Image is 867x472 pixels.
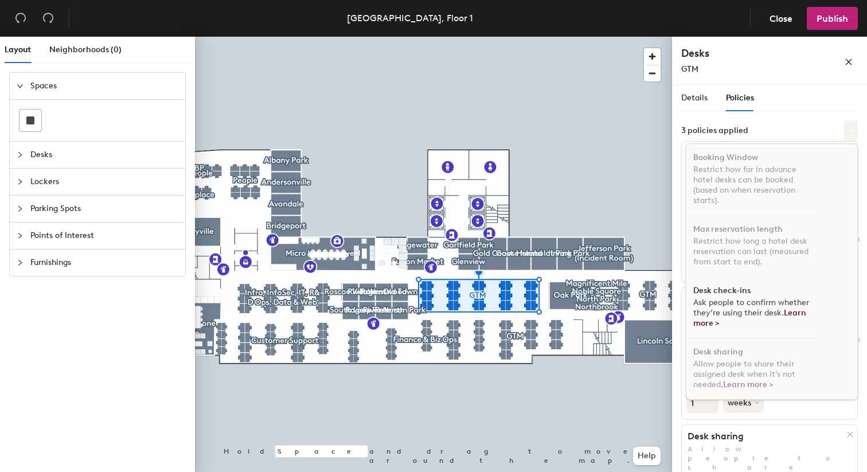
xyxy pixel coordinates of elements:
[30,223,178,249] span: Points of Interest
[17,205,24,212] span: collapsed
[15,12,26,24] span: undo
[17,178,24,185] span: collapsed
[682,294,847,305] h1: Max reservation length
[30,73,178,99] span: Spaces
[681,64,698,74] span: GTM
[17,151,24,158] span: collapsed
[726,93,754,103] span: Policies
[693,286,751,295] h1: Desk check-ins
[633,447,661,465] button: Help
[693,225,783,234] h1: Max reservation length
[693,153,758,162] h1: Booking Window
[682,307,857,390] p: Restrict how long a reservation can last (measured from start to end).
[30,196,178,222] span: Parking Spots
[693,236,811,267] p: Restrict how long a hotel desk reservation can last (measured from start to end).
[9,7,32,30] button: Undo (⌘ + Z)
[723,380,774,389] a: Learn more >
[681,93,708,103] span: Details
[49,45,122,54] span: Neighborhoods (0)
[17,259,24,266] span: collapsed
[347,11,473,25] div: [GEOGRAPHIC_DATA], Floor 1
[37,7,60,30] button: Redo (⌘ + ⇧ + Z)
[693,359,795,389] span: Allow people to share their assigned desk when it’s not needed.
[5,45,31,54] span: Layout
[807,7,858,30] button: Publish
[17,83,24,89] span: expanded
[693,308,806,328] a: Learn more >
[682,161,857,253] p: Restrict how far in advance hotel desks can be booked (based on when reservation starts).
[682,431,847,442] h1: Desk sharing
[817,13,848,24] span: Publish
[17,232,24,239] span: collapsed
[845,58,853,66] span: close
[770,13,792,24] span: Close
[30,142,178,168] span: Desks
[682,147,847,159] h1: Booking Window
[681,46,807,61] h4: Desks
[693,298,809,328] span: Ask people to confirm whether they’re using their desk.
[30,169,178,195] span: Lockers
[30,249,178,276] span: Furnishings
[760,7,802,30] button: Close
[693,348,743,357] h1: Desk sharing
[723,392,764,413] button: weeks
[693,165,811,206] p: Restrict how far in advance hotel desks can be booked (based on when reservation starts).
[681,126,748,135] div: 3 policies applied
